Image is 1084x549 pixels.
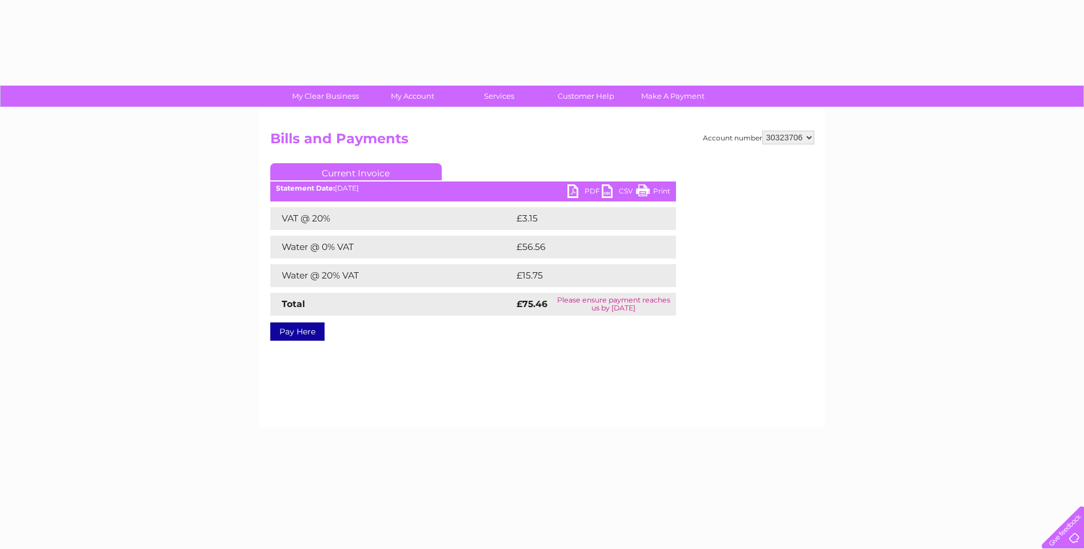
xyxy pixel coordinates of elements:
td: Please ensure payment reaches us by [DATE] [551,293,675,316]
a: Current Invoice [270,163,442,180]
strong: £75.46 [517,298,547,309]
td: VAT @ 20% [270,207,514,230]
td: £56.56 [514,236,653,259]
a: PDF [567,184,602,201]
td: £15.75 [514,264,651,287]
a: Customer Help [539,86,633,107]
div: Account number [703,131,814,144]
b: Statement Date: [276,184,335,192]
h2: Bills and Payments [270,131,814,152]
td: Water @ 0% VAT [270,236,514,259]
a: Make A Payment [626,86,720,107]
td: Water @ 20% VAT [270,264,514,287]
div: [DATE] [270,184,676,192]
a: Services [452,86,546,107]
a: My Account [365,86,459,107]
a: My Clear Business [278,86,373,107]
a: Print [636,184,670,201]
td: £3.15 [514,207,647,230]
a: Pay Here [270,322,325,341]
strong: Total [282,298,305,309]
a: CSV [602,184,636,201]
